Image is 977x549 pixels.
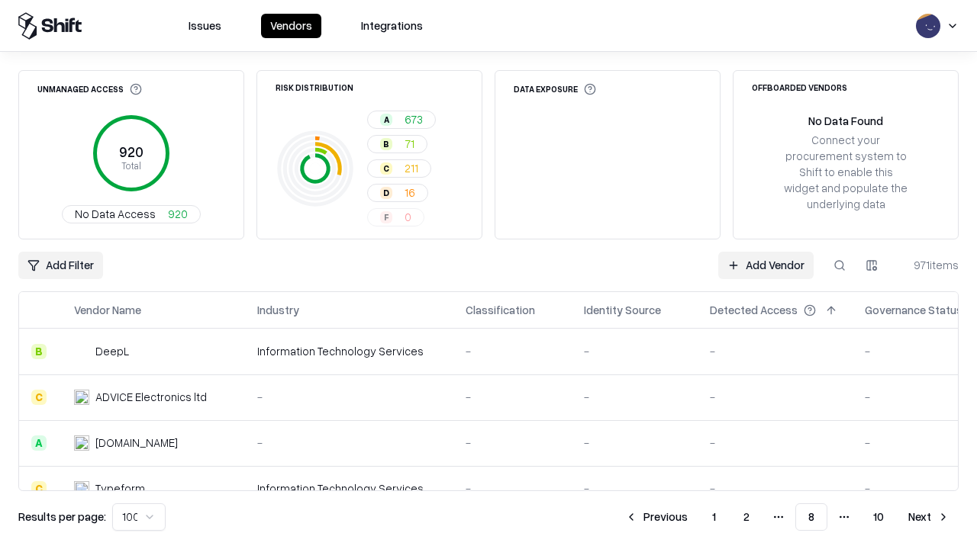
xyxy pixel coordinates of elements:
div: Unmanaged Access [37,83,142,95]
span: 920 [168,206,188,222]
div: - [710,435,840,451]
button: Previous [616,503,697,531]
div: - [466,480,559,496]
span: 16 [405,185,415,201]
div: C [31,390,47,405]
img: Typeform [74,481,89,496]
div: B [31,344,47,359]
button: 1 [700,503,728,531]
div: Industry [257,302,299,318]
nav: pagination [616,503,959,531]
div: A [380,114,392,126]
button: A673 [367,111,436,129]
button: No Data Access920 [62,205,201,223]
button: D16 [367,184,428,202]
div: D [380,187,392,199]
div: Typeform [95,480,145,496]
div: - [710,389,840,405]
div: Detected Access [710,302,798,318]
div: Offboarded Vendors [752,83,847,91]
img: DeepL [74,344,89,359]
div: - [584,435,685,451]
div: - [466,343,559,359]
div: - [584,343,685,359]
div: DeepL [95,343,129,359]
div: B [380,138,392,150]
div: [DOMAIN_NAME] [95,435,178,451]
button: Integrations [352,14,432,38]
button: C211 [367,159,431,178]
tspan: 920 [119,143,143,160]
button: 2 [731,503,762,531]
div: 971 items [898,257,959,273]
span: 211 [405,160,418,176]
div: Information Technology Services [257,480,441,496]
div: Vendor Name [74,302,141,318]
div: Data Exposure [514,83,596,95]
div: No Data Found [808,113,883,129]
div: - [466,389,559,405]
div: Risk Distribution [276,83,353,91]
div: C [31,481,47,496]
button: B71 [367,135,427,153]
button: 8 [795,503,827,531]
div: - [710,343,840,359]
img: ADVICE Electronics ltd [74,390,89,405]
div: - [710,480,840,496]
span: 71 [405,136,414,152]
button: Next [899,503,959,531]
span: No Data Access [75,206,156,222]
div: Identity Source [584,302,661,318]
div: ADVICE Electronics ltd [95,389,207,405]
button: Issues [179,14,231,38]
p: Results per page: [18,509,106,525]
span: 673 [405,111,423,127]
div: - [466,435,559,451]
div: Connect your procurement system to Shift to enable this widget and populate the underlying data [782,132,909,213]
div: A [31,435,47,451]
div: - [257,389,441,405]
button: 10 [861,503,896,531]
button: Vendors [261,14,321,38]
div: - [584,480,685,496]
img: cybersafe.co.il [74,435,89,451]
div: - [584,389,685,405]
div: C [380,162,392,175]
div: Classification [466,302,535,318]
div: - [257,435,441,451]
a: Add Vendor [718,252,814,279]
div: Governance Status [865,302,962,318]
tspan: Total [121,159,141,172]
div: Information Technology Services [257,343,441,359]
button: Add Filter [18,252,103,279]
